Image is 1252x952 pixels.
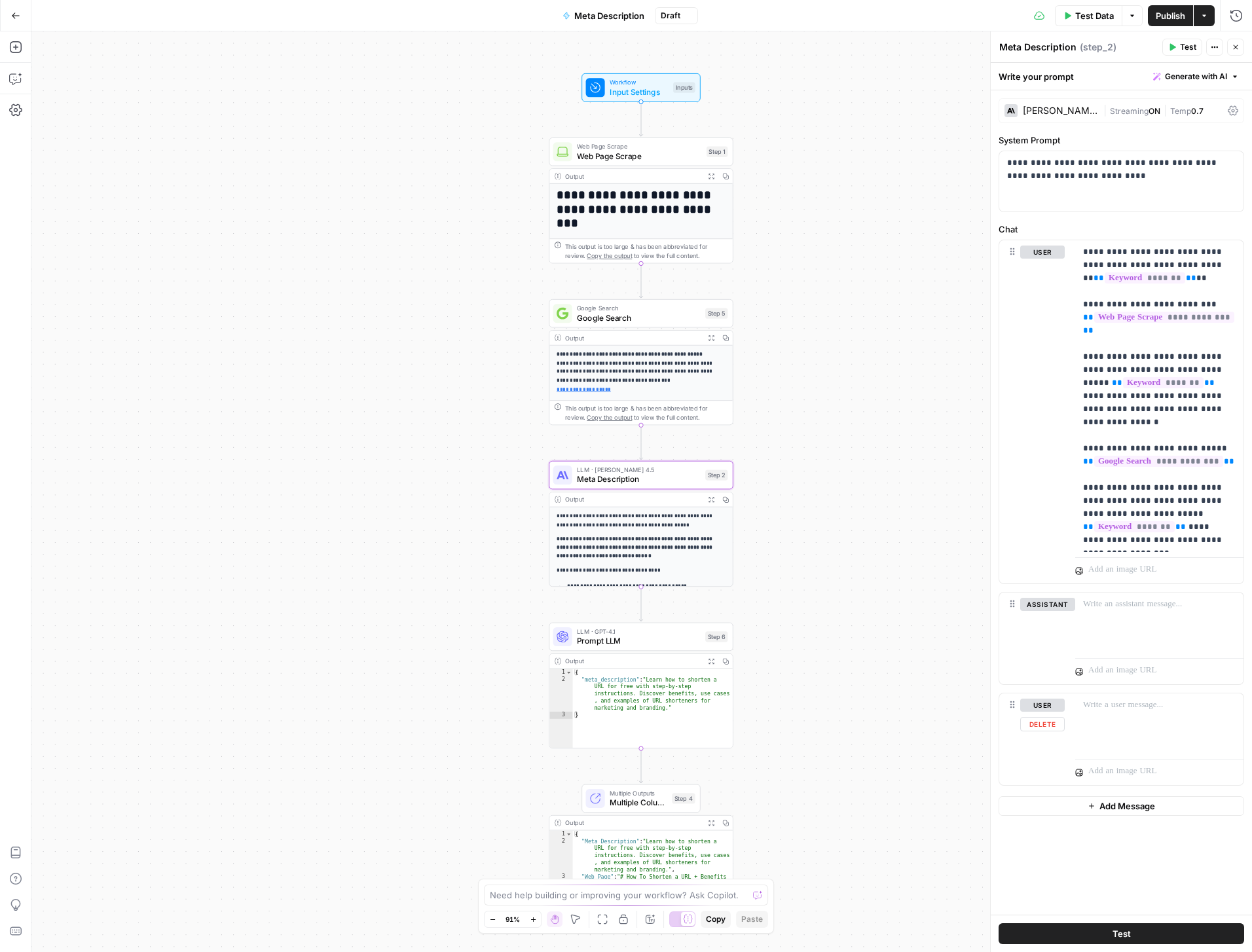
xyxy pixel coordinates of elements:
[610,797,667,809] span: Multiple Columns
[565,495,701,505] div: Output
[549,73,733,102] div: WorkflowInput SettingsInputs
[999,923,1244,944] button: Test
[549,830,572,837] div: 1
[549,784,733,910] div: Multiple OutputsMultiple ColumnsStep 4Output{ "Meta Description":"Learn how to shorten a URL for ...
[705,308,727,318] div: Step 5
[1165,71,1227,82] span: Generate with AI
[565,333,701,343] div: Output
[1020,699,1065,712] button: user
[639,263,642,298] g: Edge from step_1 to step_5
[565,242,728,261] div: This output is too large & has been abbreviated for review. to view the full content.
[577,465,701,475] span: LLM · [PERSON_NAME] 4.5
[999,223,1244,236] label: Chat
[999,240,1065,583] div: user
[701,911,731,928] button: Copy
[577,303,701,313] span: Google Search
[549,669,572,676] div: 1
[639,587,642,621] g: Edge from step_2 to step_6
[577,473,701,485] span: Meta Description
[587,252,632,259] span: Copy the output
[1020,717,1065,731] button: Delete
[1103,103,1110,117] span: |
[566,830,572,837] span: Toggle code folding, rows 1 through 4
[706,913,726,925] span: Copy
[991,63,1252,90] div: Write your prompt
[707,147,728,157] div: Step 1
[999,41,1077,54] textarea: Meta Description
[1075,9,1114,22] span: Test Data
[1148,68,1244,85] button: Generate with AI
[999,796,1244,816] button: Add Message
[1160,103,1170,117] span: |
[1110,106,1149,116] span: Streaming
[506,914,520,925] span: 91%
[1023,106,1098,115] div: [PERSON_NAME] 4.5
[1099,799,1155,813] span: Add Message
[549,837,572,873] div: 2
[999,134,1244,147] label: System Prompt
[736,911,768,928] button: Paste
[566,669,572,676] span: Toggle code folding, rows 1 through 3
[1156,9,1185,22] span: Publish
[565,403,728,422] div: This output is too large & has been abbreviated for review. to view the full content.
[577,627,701,636] span: LLM · GPT-4.1
[1170,106,1191,116] span: Temp
[639,425,642,460] g: Edge from step_5 to step_2
[577,141,702,151] span: Web Page Scrape
[639,748,642,783] g: Edge from step_6 to step_4
[1148,5,1193,26] button: Publish
[587,414,632,421] span: Copy the output
[1191,106,1204,116] span: 0.7
[565,172,701,181] div: Output
[577,635,701,647] span: Prompt LLM
[999,593,1065,684] div: assistant
[661,10,680,22] span: Draft
[577,150,702,162] span: Web Page Scrape
[999,693,1065,785] div: userDelete
[1162,39,1202,56] button: Test
[1149,106,1160,116] span: ON
[741,913,763,925] span: Paste
[1080,41,1116,54] span: ( step_2 )
[577,312,701,323] span: Google Search
[610,788,667,798] span: Multiple Outputs
[639,101,642,136] g: Edge from start to step_1
[705,631,727,642] div: Step 6
[1055,5,1122,26] button: Test Data
[555,5,652,26] button: Meta Description
[1113,927,1131,940] span: Test
[673,82,695,93] div: Inputs
[1020,598,1075,611] button: assistant
[1020,246,1065,259] button: user
[574,9,644,22] span: Meta Description
[1180,41,1196,53] span: Test
[549,676,572,711] div: 2
[610,86,669,98] span: Input Settings
[565,818,701,828] div: Output
[705,469,727,480] div: Step 2
[549,623,733,748] div: LLM · GPT-4.1Prompt LLMStep 6Output{ "meta_description":"Learn how to shorten a URL for free with...
[672,793,695,803] div: Step 4
[549,712,572,719] div: 3
[610,77,669,87] span: Workflow
[655,7,698,24] button: Draft
[565,656,701,666] div: Output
